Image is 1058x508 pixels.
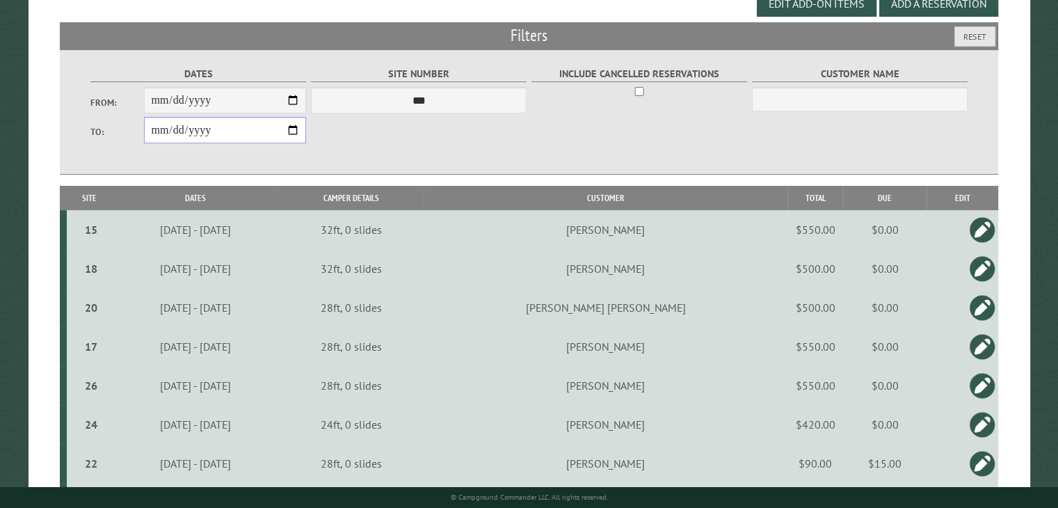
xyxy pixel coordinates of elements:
[424,366,787,405] td: [PERSON_NAME]
[927,186,998,210] th: Edit
[114,457,276,470] div: [DATE] - [DATE]
[787,186,843,210] th: Total
[843,405,927,444] td: $0.00
[114,262,276,276] div: [DATE] - [DATE]
[424,444,787,483] td: [PERSON_NAME]
[112,186,279,210] th: Dates
[72,379,109,392] div: 26
[114,379,276,392] div: [DATE] - [DATE]
[114,301,276,315] div: [DATE] - [DATE]
[424,327,787,366] td: [PERSON_NAME]
[278,327,424,366] td: 28ft, 0 slides
[787,210,843,249] td: $550.00
[843,444,927,483] td: $15.00
[424,405,787,444] td: [PERSON_NAME]
[787,288,843,327] td: $500.00
[72,301,109,315] div: 20
[424,210,787,249] td: [PERSON_NAME]
[752,66,968,82] label: Customer Name
[424,288,787,327] td: [PERSON_NAME] [PERSON_NAME]
[424,186,787,210] th: Customer
[278,444,424,483] td: 28ft, 0 slides
[114,340,276,354] div: [DATE] - [DATE]
[843,327,927,366] td: $0.00
[90,66,307,82] label: Dates
[451,493,608,502] small: © Campground Commander LLC. All rights reserved.
[114,223,276,237] div: [DATE] - [DATE]
[843,186,927,210] th: Due
[311,66,527,82] label: Site Number
[114,418,276,431] div: [DATE] - [DATE]
[787,405,843,444] td: $420.00
[278,366,424,405] td: 28ft, 0 slides
[843,249,927,288] td: $0.00
[278,288,424,327] td: 28ft, 0 slides
[72,262,109,276] div: 18
[787,444,843,483] td: $90.00
[90,125,145,138] label: To:
[72,457,109,470] div: 22
[787,366,843,405] td: $550.00
[843,210,927,249] td: $0.00
[531,66,748,82] label: Include Cancelled Reservations
[278,210,424,249] td: 32ft, 0 slides
[954,26,995,47] button: Reset
[60,22,998,49] h2: Filters
[72,340,109,354] div: 17
[278,249,424,288] td: 32ft, 0 slides
[787,249,843,288] td: $500.00
[843,288,927,327] td: $0.00
[278,186,424,210] th: Camper Details
[72,418,109,431] div: 24
[787,327,843,366] td: $550.00
[424,249,787,288] td: [PERSON_NAME]
[72,223,109,237] div: 15
[843,366,927,405] td: $0.00
[90,96,145,109] label: From:
[67,186,112,210] th: Site
[278,405,424,444] td: 24ft, 0 slides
